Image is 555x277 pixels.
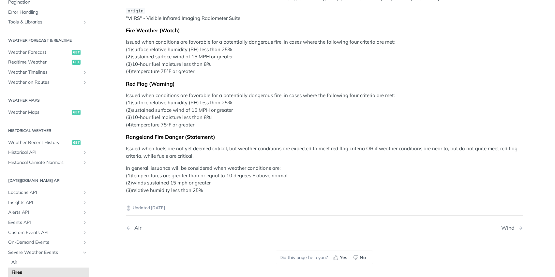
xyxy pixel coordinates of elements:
[82,230,87,235] button: Show subpages for Custom Events API
[5,238,89,247] a: On-Demand EventsShow subpages for On-Demand Events
[126,61,132,67] strong: (3)
[5,97,89,103] h2: Weather Maps
[276,251,373,264] div: Did this page help you?
[8,49,70,56] span: Weather Forecast
[126,218,523,238] nav: Pagination Controls
[126,99,132,106] strong: (1)
[126,7,523,22] p: "VIIRS" - Visible Infrared Imaging Radiometer Suite
[82,190,87,195] button: Show subpages for Locations API
[8,249,81,256] span: Severe Weather Events
[8,139,70,146] span: Weather Recent History
[126,53,132,60] strong: (2)
[72,110,81,115] span: get
[8,229,81,236] span: Custom Events API
[5,178,89,183] h2: [DATE][DOMAIN_NAME] API
[126,180,132,186] strong: (2)
[8,59,70,66] span: Realtime Weather
[5,48,89,57] a: Weather Forecastget
[126,27,523,34] div: Fire Weather (Watch)
[8,239,81,246] span: On-Demand Events
[82,200,87,205] button: Show subpages for Insights API
[8,199,81,206] span: Insights API
[501,225,518,231] div: Wind
[8,219,81,226] span: Events API
[5,208,89,217] a: Alerts APIShow subpages for Alerts API
[8,109,70,116] span: Weather Maps
[5,138,89,148] a: Weather Recent Historyget
[8,209,81,216] span: Alerts API
[360,254,366,261] span: No
[8,149,81,156] span: Historical API
[5,17,89,27] a: Tools & LibrariesShow subpages for Tools & Libraries
[5,57,89,67] a: Realtime Weatherget
[126,165,523,194] p: In general, issuance will be considered when weather conditions are: temperatures are greater tha...
[82,250,87,255] button: Hide subpages for Severe Weather Events
[126,114,132,120] strong: (3)
[131,225,142,231] div: Air
[5,158,89,168] a: Historical Climate NormalsShow subpages for Historical Climate Normals
[126,225,296,231] a: Previous Page: Air
[11,259,87,266] span: Air
[126,172,132,179] strong: (1)
[5,7,89,17] a: Error Handling
[72,60,81,65] span: get
[82,80,87,85] button: Show subpages for Weather on Routes
[126,46,132,52] strong: (1)
[126,38,523,75] p: Issued when conditions are favorable for a potentially dangerous fire, in cases where the followi...
[8,79,81,86] span: Weather on Routes
[8,159,81,166] span: Historical Climate Normals
[331,253,351,262] button: Yes
[82,160,87,165] button: Show subpages for Historical Climate Normals
[126,92,523,129] p: Issued when conditions are favorable for a potentially dangerous fire, in cases where the followi...
[5,188,89,197] a: Locations APIShow subpages for Locations API
[501,225,523,231] a: Next Page: Wind
[8,189,81,196] span: Locations API
[82,220,87,225] button: Show subpages for Events API
[126,80,523,87] div: Red Flag (Warning)
[82,150,87,155] button: Show subpages for Historical API
[8,9,87,16] span: Error Handling
[5,228,89,238] a: Custom Events APIShow subpages for Custom Events API
[82,20,87,25] button: Show subpages for Tools & Libraries
[340,254,347,261] span: Yes
[126,68,132,74] strong: (4)
[127,9,143,14] span: origin
[126,205,523,211] p: Updated [DATE]
[11,269,87,276] span: Fires
[126,145,523,160] p: Issued when fuels are not yet deemed critical, but weather conditions are expected to meet red fl...
[5,248,89,257] a: Severe Weather EventsHide subpages for Severe Weather Events
[72,140,81,145] span: get
[126,134,523,140] div: Rangeland Fire Danger (Statement)
[5,148,89,157] a: Historical APIShow subpages for Historical API
[8,257,89,267] a: Air
[126,187,132,193] strong: (3)
[5,198,89,208] a: Insights APIShow subpages for Insights API
[82,210,87,215] button: Show subpages for Alerts API
[8,19,81,25] span: Tools & Libraries
[82,70,87,75] button: Show subpages for Weather Timelines
[5,108,89,117] a: Weather Mapsget
[5,78,89,87] a: Weather on RoutesShow subpages for Weather on Routes
[126,122,132,128] strong: (4)
[5,67,89,77] a: Weather TimelinesShow subpages for Weather Timelines
[5,37,89,43] h2: Weather Forecast & realtime
[5,218,89,227] a: Events APIShow subpages for Events API
[351,253,369,262] button: No
[82,240,87,245] button: Show subpages for On-Demand Events
[72,50,81,55] span: get
[8,69,81,76] span: Weather Timelines
[5,128,89,134] h2: Historical Weather
[126,107,132,113] strong: (2)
